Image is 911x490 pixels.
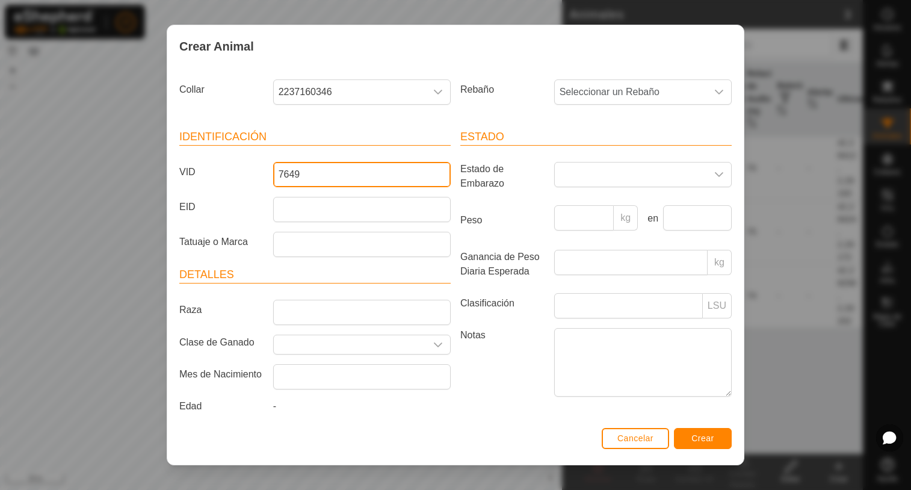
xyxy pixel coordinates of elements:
[455,205,549,235] label: Peso
[273,401,276,411] span: -
[617,433,653,443] span: Cancelar
[455,79,549,100] label: Rebaño
[602,428,669,449] button: Cancelar
[460,129,732,146] header: Estado
[643,211,658,226] label: en
[674,428,732,449] button: Crear
[707,80,731,104] div: dropdown trigger
[174,300,268,320] label: Raza
[703,293,732,318] p-inputgroup-addon: LSU
[426,335,450,354] div: dropdown trigger
[174,197,268,217] label: EID
[174,399,268,414] label: Edad
[707,163,731,187] div: dropdown trigger
[179,37,254,55] span: Crear Animal
[174,79,268,100] label: Collar
[614,205,638,231] p-inputgroup-addon: kg
[174,232,268,252] label: Tatuaje o Marca
[708,250,732,275] p-inputgroup-addon: kg
[426,80,450,104] div: dropdown trigger
[691,433,714,443] span: Crear
[179,129,451,146] header: Identificación
[555,80,707,104] span: Seleccionar un Rebaño
[455,250,549,279] label: Ganancia de Peso Diaria Esperada
[455,293,549,314] label: Clasificación
[174,364,268,385] label: Mes de Nacimiento
[174,162,268,182] label: VID
[455,328,549,396] label: Notas
[174,335,268,350] label: Clase de Ganado
[179,267,451,284] header: Detalles
[274,80,426,104] span: 2237160346
[455,162,549,191] label: Estado de Embarazo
